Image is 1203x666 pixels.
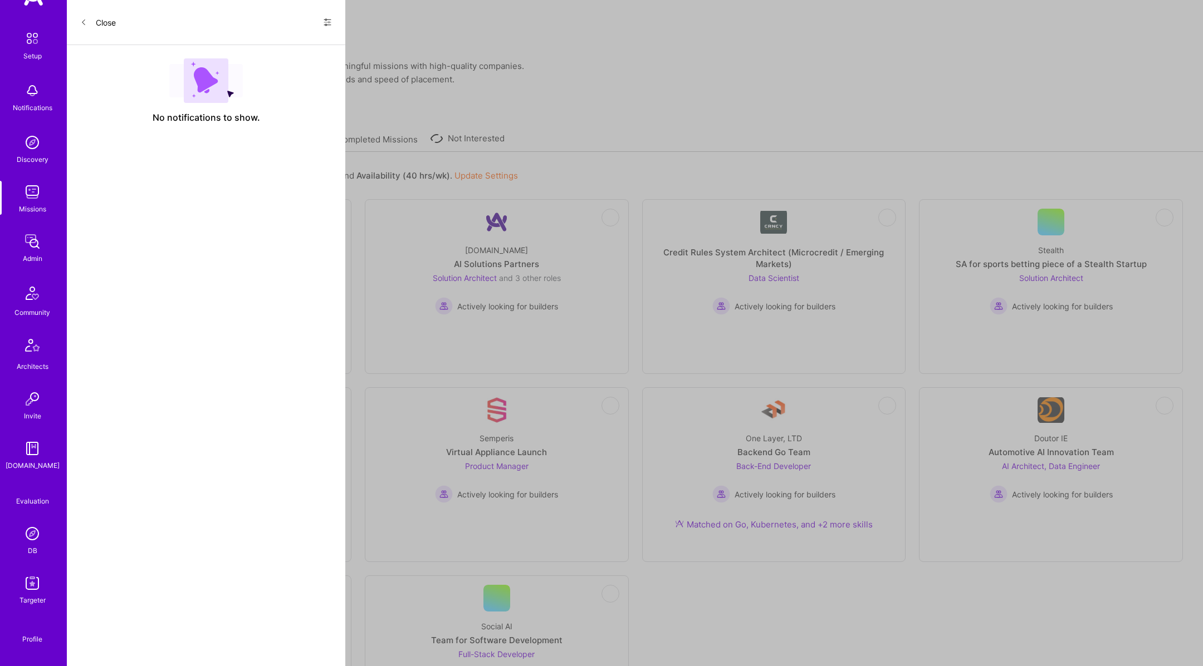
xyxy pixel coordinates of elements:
[23,253,42,264] div: Admin
[14,307,50,318] div: Community
[153,112,260,124] span: No notifications to show.
[28,545,37,556] div: DB
[17,154,48,165] div: Discovery
[21,27,44,50] img: setup
[13,102,52,114] div: Notifications
[19,203,46,215] div: Missions
[6,460,60,471] div: [DOMAIN_NAME]
[16,495,49,507] div: Evaluation
[28,487,37,495] i: icon SelectionTeam
[17,361,48,372] div: Architects
[21,230,43,253] img: admin teamwork
[19,280,46,307] img: Community
[22,633,42,644] div: Profile
[24,410,41,422] div: Invite
[21,437,43,460] img: guide book
[18,621,46,644] a: Profile
[19,334,46,361] img: Architects
[21,80,43,102] img: bell
[23,50,42,62] div: Setup
[80,13,116,31] button: Close
[169,58,243,103] img: empty
[21,181,43,203] img: teamwork
[19,594,46,606] div: Targeter
[21,572,43,594] img: Skill Targeter
[21,388,43,410] img: Invite
[21,522,43,545] img: Admin Search
[21,131,43,154] img: discovery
